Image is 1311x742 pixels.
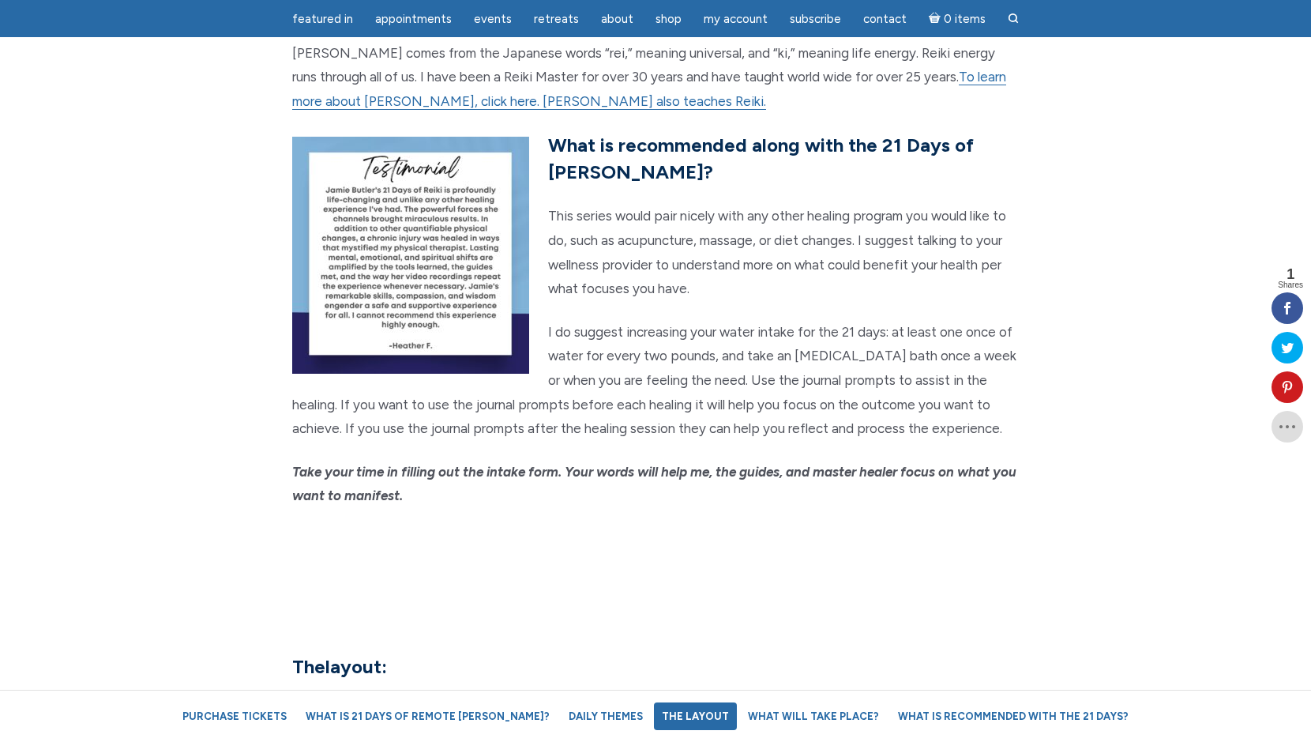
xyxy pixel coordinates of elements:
a: Retreats [524,4,588,35]
span: About [601,12,633,26]
a: What is 21 Days of Remote [PERSON_NAME]? [298,702,558,730]
a: Daily Themes [561,702,651,730]
a: Appointments [366,4,461,35]
span: Shares [1278,281,1303,289]
a: Contact [854,4,916,35]
a: My Account [694,4,777,35]
a: Cart0 items [919,2,995,35]
strong: What is recommended along with the 21 Days of [PERSON_NAME]? [548,134,974,183]
a: What is recommended with the 21 Days? [890,702,1136,730]
span: Contact [863,12,907,26]
span: Retreats [534,12,579,26]
span: My Account [704,12,768,26]
a: Subscribe [780,4,851,35]
strong: The layout: [292,655,387,678]
a: About [592,4,643,35]
span: 0 items [944,13,986,25]
p: Reiki energy transcends time and space allowing distant healing to be one of the easiest and best... [292,17,1019,113]
span: featured in [292,12,353,26]
a: featured in [283,4,362,35]
a: Events [464,4,521,35]
a: To learn more about [PERSON_NAME], click here. [PERSON_NAME] also teaches Reiki. [292,69,1006,110]
span: 1 [1278,267,1303,281]
a: Shop [646,4,691,35]
span: Events [474,12,512,26]
span: Shop [655,12,682,26]
p: This series would pair nicely with any other healing program you would like to do, such as acupun... [292,204,1019,300]
a: What will take place? [740,702,887,730]
a: Purchase Tickets [175,702,295,730]
a: The Layout [654,702,737,730]
p: I do suggest increasing your water intake for the 21 days: at least one once of water for every t... [292,320,1019,441]
span: Subscribe [790,12,841,26]
em: Take your time in filling out the intake form. Your words will help me, the guides, and master he... [292,464,1016,504]
i: Cart [929,12,944,26]
span: Appointments [375,12,452,26]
